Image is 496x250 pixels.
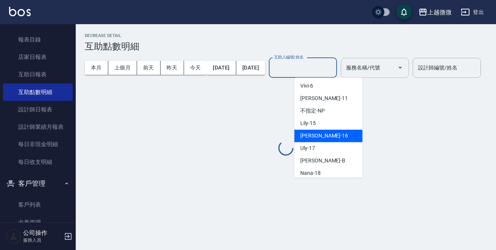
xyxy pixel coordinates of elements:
[161,61,184,75] button: 昨天
[3,196,73,213] a: 客戶列表
[85,41,487,52] h3: 互助點數明細
[427,8,452,17] div: 上越微微
[3,48,73,66] a: 店家日報表
[274,54,304,60] label: 互助人編號/姓名
[396,5,412,20] button: save
[23,237,62,244] p: 服務人員
[300,132,348,140] span: [PERSON_NAME] -16
[3,31,73,48] a: 報表目錄
[3,136,73,153] a: 每日非現金明細
[23,229,62,237] h5: 公司操作
[300,144,315,152] span: Uly -17
[108,61,137,75] button: 上個月
[3,101,73,118] a: 設計師日報表
[415,5,455,20] button: 上越微微
[300,119,316,127] span: Lily -15
[300,69,316,77] span: Selin -5
[3,174,73,193] button: 客戶管理
[300,157,345,165] span: [PERSON_NAME] -B
[207,61,236,75] button: [DATE]
[300,82,313,90] span: Vivi -6
[6,229,21,244] img: Person
[300,94,348,102] span: [PERSON_NAME] -11
[300,169,321,177] span: Nana -18
[85,61,108,75] button: 本月
[394,62,406,74] button: Open
[3,66,73,83] a: 互助日報表
[137,61,161,75] button: 前天
[184,61,207,75] button: 今天
[9,7,31,16] img: Logo
[300,107,325,115] span: 不指定 -NP
[236,61,265,75] button: [DATE]
[85,33,487,38] h2: Decrease Detail
[3,153,73,171] a: 每日收支明細
[3,118,73,136] a: 設計師業績月報表
[3,83,73,101] a: 互助點數明細
[458,5,487,19] button: 登出
[3,214,73,231] a: 卡券管理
